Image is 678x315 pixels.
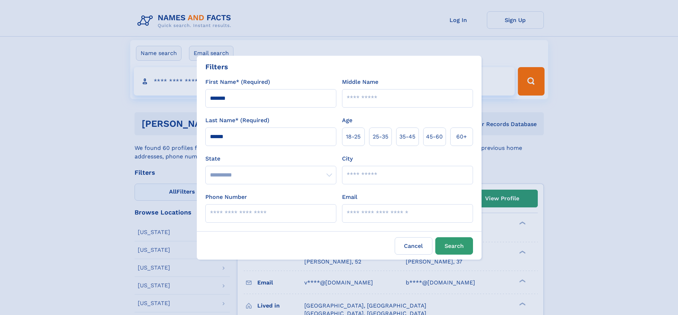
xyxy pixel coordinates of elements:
[435,237,473,255] button: Search
[373,132,388,141] span: 25‑35
[456,132,467,141] span: 60+
[205,154,336,163] label: State
[342,154,353,163] label: City
[346,132,361,141] span: 18‑25
[205,116,269,125] label: Last Name* (Required)
[342,116,352,125] label: Age
[342,193,357,201] label: Email
[395,237,432,255] label: Cancel
[426,132,443,141] span: 45‑60
[205,193,247,201] label: Phone Number
[342,78,378,86] label: Middle Name
[205,78,270,86] label: First Name* (Required)
[399,132,415,141] span: 35‑45
[205,61,228,72] div: Filters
